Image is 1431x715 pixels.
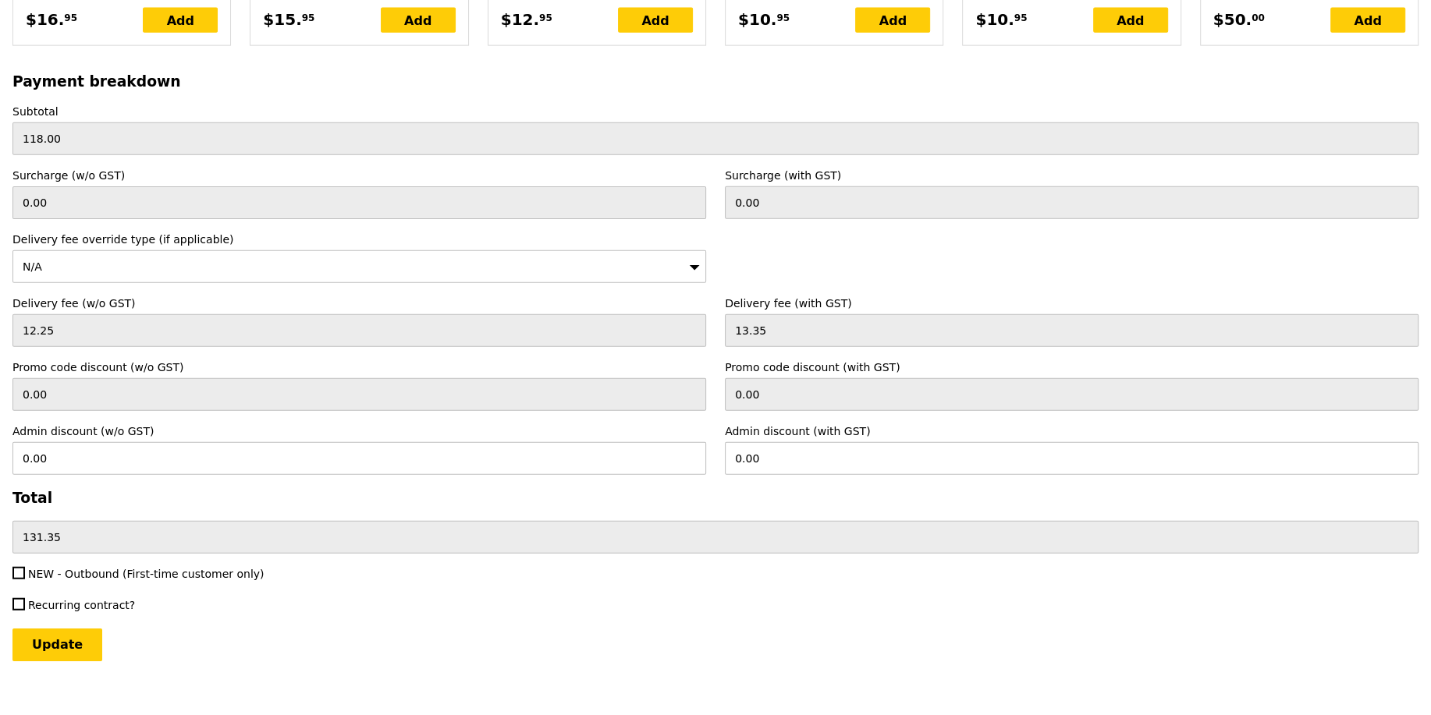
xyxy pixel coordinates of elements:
div: Add [143,8,218,33]
h3: Total [12,490,1419,506]
span: $15. [263,8,301,31]
span: 95 [64,12,77,24]
h3: Payment breakdown [12,73,1419,90]
div: Add [381,8,456,33]
label: Surcharge (w/o GST) [12,168,706,183]
div: Add [1093,8,1168,33]
span: $12. [501,8,539,31]
span: N/A [23,260,42,273]
label: Admin discount (with GST) [725,423,1419,439]
span: NEW - Outbound (First-time customer only) [28,568,265,580]
input: Recurring contract? [12,598,25,611]
label: Delivery fee (w/o GST) [12,296,706,311]
span: $10. [975,8,1014,31]
span: 95 [302,12,315,24]
label: Delivery fee (with GST) [725,296,1419,311]
span: $16. [26,8,64,31]
span: 95 [1014,12,1028,24]
div: Add [1330,8,1405,33]
label: Promo code discount (w/o GST) [12,359,706,375]
div: Add [618,8,693,33]
label: Admin discount (w/o GST) [12,423,706,439]
span: $10. [738,8,776,31]
span: 00 [1252,12,1265,24]
input: Update [12,628,102,661]
span: $50. [1213,8,1252,31]
span: 95 [539,12,552,24]
label: Promo code discount (with GST) [725,359,1419,375]
label: Delivery fee override type (if applicable) [12,232,706,247]
span: 95 [776,12,790,24]
label: Subtotal [12,104,1419,119]
div: Add [855,8,930,33]
span: Recurring contract? [28,599,135,611]
label: Surcharge (with GST) [725,168,1419,183]
input: NEW - Outbound (First-time customer only) [12,567,25,579]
